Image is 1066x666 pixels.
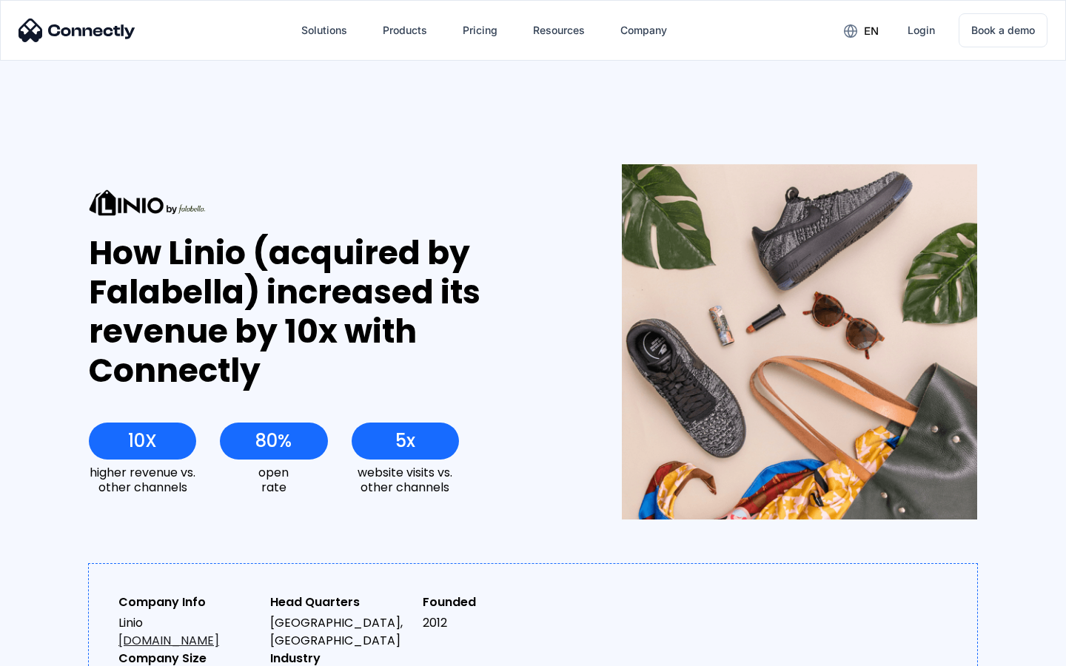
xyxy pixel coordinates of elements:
div: 80% [255,431,292,451]
div: 2012 [423,614,563,632]
div: Company [620,20,667,41]
div: Head Quarters [270,593,410,611]
img: Connectly Logo [19,18,135,42]
ul: Language list [30,640,89,661]
div: Solutions [301,20,347,41]
div: [GEOGRAPHIC_DATA], [GEOGRAPHIC_DATA] [270,614,410,650]
div: Products [371,13,439,48]
div: Resources [521,13,597,48]
div: Solutions [289,13,359,48]
div: 10X [128,431,157,451]
a: Pricing [451,13,509,48]
div: Login [908,20,935,41]
div: Pricing [463,20,497,41]
div: Company Info [118,593,258,611]
div: How Linio (acquired by Falabella) increased its revenue by 10x with Connectly [89,234,568,390]
a: Book a demo [959,13,1047,47]
div: Linio [118,614,258,650]
div: website visits vs. other channels [352,465,459,494]
div: en [832,19,890,41]
aside: Language selected: English [15,640,89,661]
div: Company [609,13,679,48]
div: higher revenue vs. other channels [89,465,196,494]
div: Founded [423,593,563,611]
a: Login [896,13,947,48]
a: [DOMAIN_NAME] [118,632,219,649]
div: 5x [395,431,415,451]
div: Resources [533,20,585,41]
div: Products [383,20,427,41]
div: open rate [220,465,327,494]
div: en [864,21,879,41]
